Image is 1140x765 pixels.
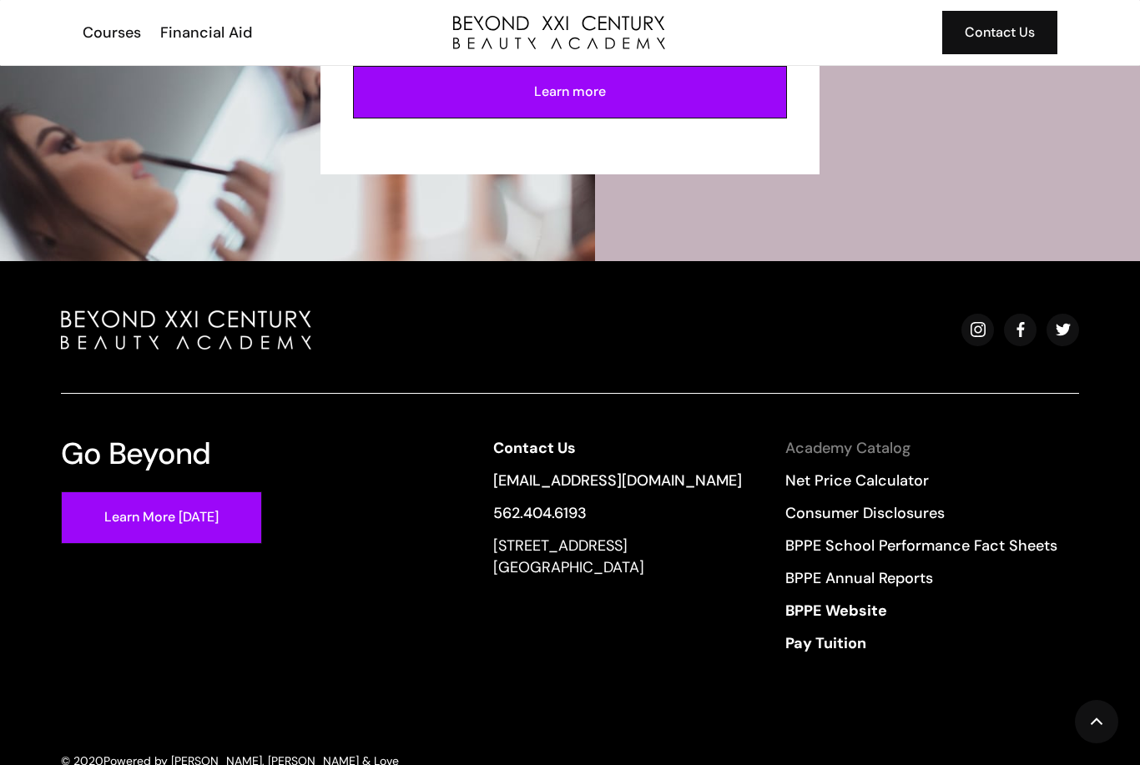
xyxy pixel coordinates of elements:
[785,535,1057,556] a: BPPE School Performance Fact Sheets
[72,22,149,43] a: Courses
[785,437,1057,459] a: Academy Catalog
[160,22,252,43] div: Financial Aid
[785,633,866,653] strong: Pay Tuition
[785,601,887,621] strong: BPPE Website
[83,22,141,43] div: Courses
[785,600,1057,622] a: BPPE Website
[453,16,665,49] a: home
[61,437,211,470] h3: Go Beyond
[785,470,1057,491] a: Net Price Calculator
[61,491,262,544] a: Learn More [DATE]
[785,632,1057,654] a: Pay Tuition
[61,310,311,350] img: beyond beauty logo
[965,22,1035,43] div: Contact Us
[493,470,742,491] a: [EMAIL_ADDRESS][DOMAIN_NAME]
[493,535,742,578] div: [STREET_ADDRESS] [GEOGRAPHIC_DATA]
[493,438,576,458] strong: Contact Us
[785,567,1057,589] a: BPPE Annual Reports
[942,11,1057,54] a: Contact Us
[493,437,742,459] a: Contact Us
[493,502,742,524] a: 562.404.6193
[353,66,787,118] input: Learn more
[149,22,260,43] a: Financial Aid
[453,16,665,49] img: beyond logo
[785,502,1057,524] a: Consumer Disclosures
